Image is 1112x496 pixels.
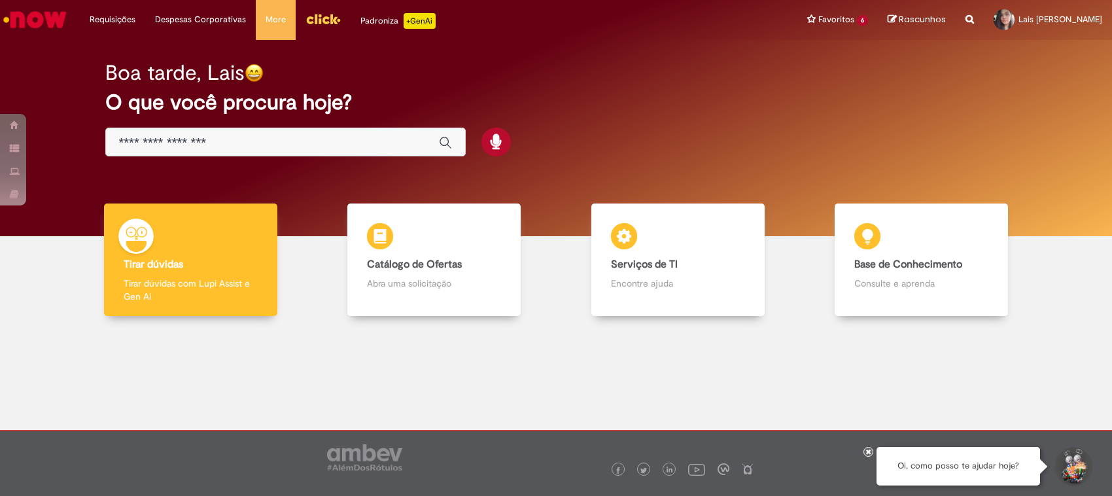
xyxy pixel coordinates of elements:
img: logo_footer_ambev_rotulo_gray.png [327,444,402,470]
img: click_logo_yellow_360x200.png [305,9,341,29]
p: Encontre ajuda [611,277,745,290]
img: logo_footer_naosei.png [742,463,754,475]
span: More [266,13,286,26]
div: Oi, como posso te ajudar hoje? [877,447,1040,486]
span: Requisições [90,13,135,26]
img: ServiceNow [1,7,69,33]
b: Catálogo de Ofertas [367,258,462,271]
span: 6 [857,15,868,26]
img: logo_footer_twitter.png [640,467,647,474]
img: happy-face.png [245,63,264,82]
h2: Boa tarde, Lais [105,62,245,84]
b: Base de Conhecimento [854,258,962,271]
img: logo_footer_workplace.png [718,463,729,475]
b: Serviços de TI [611,258,678,271]
span: Favoritos [818,13,854,26]
button: Iniciar Conversa de Suporte [1053,447,1092,486]
img: logo_footer_linkedin.png [667,467,673,474]
p: Abra uma solicitação [367,277,501,290]
h2: O que você procura hoje? [105,91,1007,114]
a: Base de Conhecimento Consulte e aprenda [800,204,1044,317]
span: Lais [PERSON_NAME] [1018,14,1102,25]
a: Catálogo de Ofertas Abra uma solicitação [313,204,557,317]
div: Padroniza [360,13,436,29]
p: Consulte e aprenda [854,277,988,290]
b: Tirar dúvidas [124,258,183,271]
span: Rascunhos [899,13,946,26]
p: +GenAi [404,13,436,29]
span: Despesas Corporativas [155,13,246,26]
a: Tirar dúvidas Tirar dúvidas com Lupi Assist e Gen Ai [69,204,313,317]
p: Tirar dúvidas com Lupi Assist e Gen Ai [124,277,258,303]
img: logo_footer_facebook.png [615,467,621,474]
img: logo_footer_youtube.png [688,461,705,478]
a: Rascunhos [888,14,946,26]
a: Serviços de TI Encontre ajuda [556,204,800,317]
